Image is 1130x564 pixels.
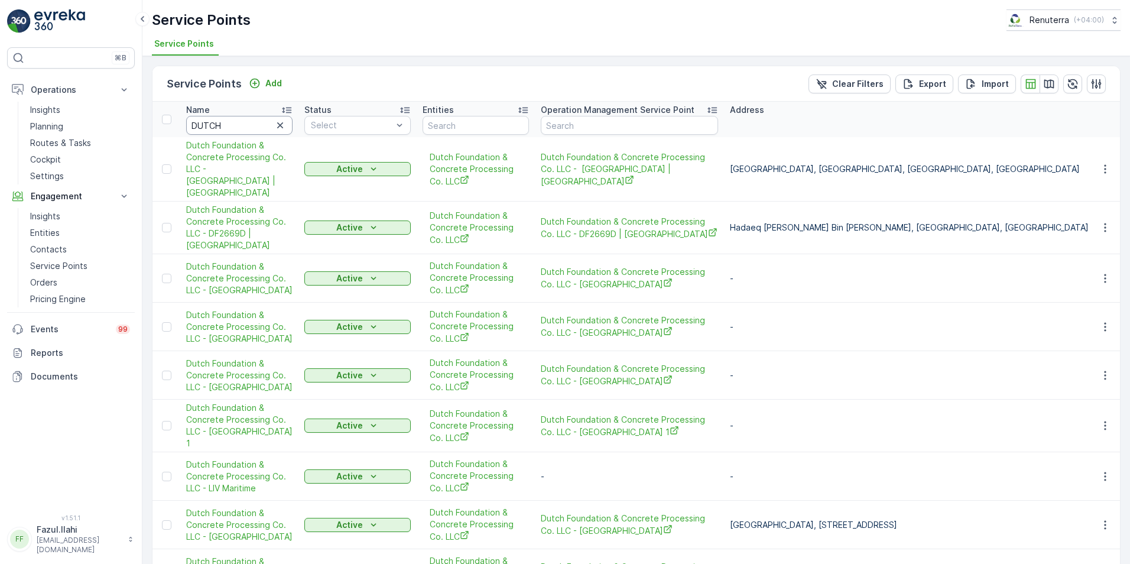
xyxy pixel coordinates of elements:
span: Dutch Foundation & Concrete Processing Co. LLC - [GEOGRAPHIC_DATA] [186,261,293,296]
a: Dutch Foundation & Concrete Processing Co. LLC [430,357,522,393]
a: Planning [25,118,135,135]
img: logo_light-DOdMpM7g.png [34,9,85,33]
button: Engagement [7,184,135,208]
td: - [724,452,1095,501]
span: Dutch Foundation & Concrete Processing Co. LLC - [GEOGRAPHIC_DATA] [186,507,293,543]
div: Toggle Row Selected [162,520,171,530]
p: Cockpit [30,154,61,166]
p: Insights [30,210,60,222]
a: Dutch Foundation & Concrete Processing Co. LLC [430,210,522,246]
td: - [724,400,1095,452]
a: Dutch Foundation & Concrete Processing Co. LLC [430,408,522,444]
a: Dutch Foundation & Concrete Processing Co. LLC - Expo City [186,309,293,345]
p: [GEOGRAPHIC_DATA], [GEOGRAPHIC_DATA], [GEOGRAPHIC_DATA], [GEOGRAPHIC_DATA] [730,163,1089,175]
a: Service Points [25,258,135,274]
p: Entities [30,227,60,239]
p: Reports [31,347,130,359]
a: Dutch Foundation & Concrete Processing Co. LLC - LIV Maritime [186,459,293,494]
p: Import [982,78,1009,90]
p: Engagement [31,190,111,202]
a: Reports [7,341,135,365]
p: Routes & Tasks [30,137,91,149]
button: Export [895,74,953,93]
a: Cockpit [25,151,135,168]
p: Renuterra [1030,14,1069,26]
a: Dutch Foundation & Concrete Processing Co. LLC - Al Barsha 1 [541,414,718,438]
button: Active [304,162,411,176]
span: Dutch Foundation & Concrete Processing Co. LLC - [GEOGRAPHIC_DATA] [186,309,293,345]
span: Dutch Foundation & Concrete Processing Co. LLC - DF2669D | [GEOGRAPHIC_DATA] [186,204,293,251]
p: [GEOGRAPHIC_DATA], [STREET_ADDRESS] [730,519,1089,531]
p: Status [304,104,332,116]
p: ⌘B [115,53,126,63]
p: Service Points [167,76,242,92]
a: Pricing Engine [25,291,135,307]
div: Toggle Row Selected [162,472,171,481]
span: Dutch Foundation & Concrete Processing Co. LLC [430,507,522,543]
p: 99 [118,325,128,334]
button: Active [304,469,411,484]
p: Operations [31,84,111,96]
span: Dutch Foundation & Concrete Processing Co. LLC - [GEOGRAPHIC_DATA] [541,315,718,339]
a: Dutch Foundation & Concrete Processing Co. LLC [430,458,522,494]
a: Dutch Foundation & Concrete Processing Co. LLC - DF2669D | Dubai Hills [186,204,293,251]
td: - [724,254,1095,303]
img: Screenshot_2024-07-26_at_13.33.01.png [1006,14,1025,27]
button: Operations [7,78,135,102]
a: Events99 [7,317,135,341]
p: Pricing Engine [30,293,86,305]
p: Events [31,323,109,335]
p: Insights [30,104,60,116]
p: Active [336,321,363,333]
a: Contacts [25,241,135,258]
p: Active [336,369,363,381]
div: Toggle Row Selected [162,371,171,380]
p: Active [336,273,363,284]
a: Dutch Foundation & Concrete Processing Co. LLC - Dubai Creek Harbour [541,266,718,290]
button: Active [304,320,411,334]
span: Dutch Foundation & Concrete Processing Co. LLC - [GEOGRAPHIC_DATA] 1 [186,402,293,449]
a: Dutch Foundation & Concrete Processing Co. LLC - Emaar Beachfront | Plam Jumeirah [186,140,293,199]
a: Dutch Foundation & Concrete Processing Co. LLC - DF2669D | Dubai Hills [541,216,718,240]
p: Name [186,104,210,116]
a: Orders [25,274,135,291]
p: ( +04:00 ) [1074,15,1104,25]
button: Active [304,518,411,532]
span: Dutch Foundation & Concrete Processing Co. LLC - [GEOGRAPHIC_DATA] 1 [541,414,718,438]
a: Dutch Foundation & Concrete Processing Co. LLC [430,151,522,187]
div: Toggle Row Selected [162,223,171,232]
a: Dutch Foundation & Concrete Processing Co. LLC - Al Barsha Heights [186,358,293,393]
a: Settings [25,168,135,184]
input: Search [423,116,529,135]
p: Hadaeq [PERSON_NAME] Bin [PERSON_NAME], [GEOGRAPHIC_DATA], [GEOGRAPHIC_DATA] [730,222,1089,234]
span: Dutch Foundation & Concrete Processing Co. LLC [430,309,522,345]
a: Dutch Foundation & Concrete Processing Co. LLC - Expo City [541,315,718,339]
button: FFFazul.Ilahi[EMAIL_ADDRESS][DOMAIN_NAME] [7,524,135,555]
button: Active [304,271,411,286]
p: [EMAIL_ADDRESS][DOMAIN_NAME] [37,536,122,555]
button: Renuterra(+04:00) [1006,9,1121,31]
button: Import [958,74,1016,93]
div: Toggle Row Selected [162,164,171,174]
p: Active [336,222,363,234]
p: Planning [30,121,63,132]
button: Add [244,76,287,90]
a: Dutch Foundation & Concrete Processing Co. LLC - Al Barsha 1 [186,402,293,449]
div: Toggle Row Selected [162,421,171,430]
p: Fazul.Ilahi [37,524,122,536]
p: Operation Management Service Point [541,104,694,116]
p: Contacts [30,244,67,255]
a: Entities [25,225,135,241]
p: Add [265,77,282,89]
a: Dutch Foundation & Concrete Processing Co. LLC - Dubai Harbor [186,507,293,543]
span: Dutch Foundation & Concrete Processing Co. LLC - DF2669D | [GEOGRAPHIC_DATA] [541,216,718,240]
img: logo [7,9,31,33]
p: Active [336,163,363,175]
span: Service Points [154,38,214,50]
p: Active [336,519,363,531]
a: Insights [25,102,135,118]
